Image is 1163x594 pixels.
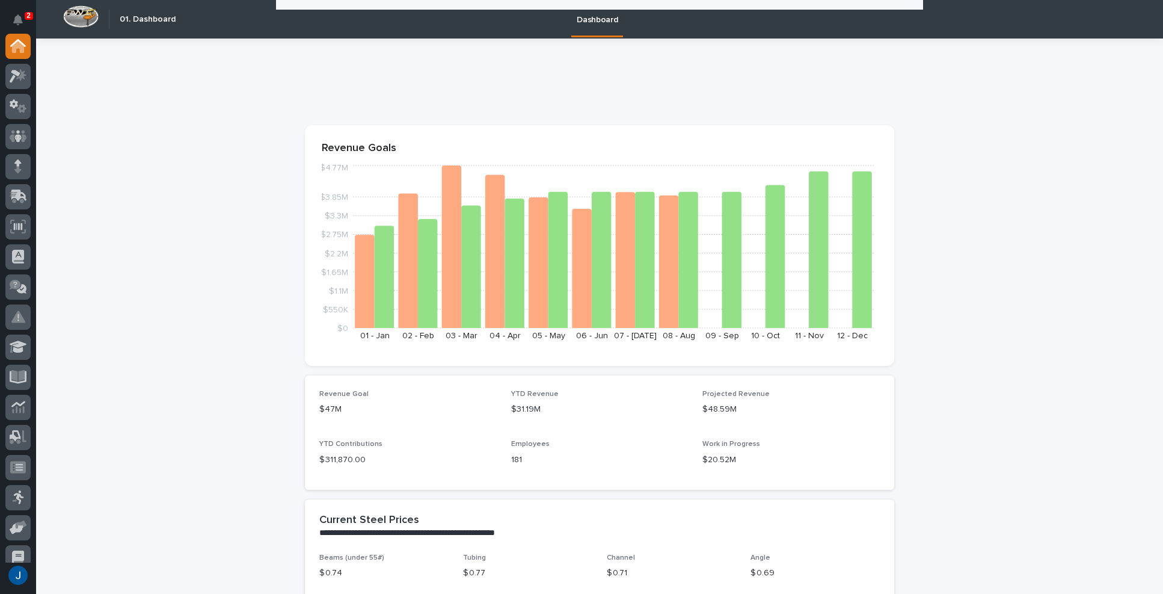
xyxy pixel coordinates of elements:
h2: 01. Dashboard [120,14,176,25]
tspan: $2.2M [325,249,348,258]
p: $48.59M [702,403,880,416]
img: Workspace Logo [63,5,99,28]
p: $ 311,870.00 [319,454,497,466]
tspan: $1.65M [321,268,348,276]
text: 04 - Apr [489,332,521,340]
text: 08 - Aug [663,332,695,340]
text: 09 - Sep [705,332,739,340]
p: 181 [511,454,689,466]
p: $31.19M [511,403,689,416]
span: Employees [511,441,550,448]
text: 03 - Mar [446,332,477,340]
p: Revenue Goals [322,142,877,155]
p: $ 0.77 [463,567,592,580]
span: Tubing [463,554,486,562]
text: 06 - Jun [576,332,608,340]
p: $ 0.69 [750,567,880,580]
text: 11 - Nov [795,332,824,340]
text: 07 - [DATE] [614,332,657,340]
span: YTD Contributions [319,441,382,448]
span: Angle [750,554,770,562]
span: YTD Revenue [511,391,559,398]
button: users-avatar [5,563,31,588]
span: Work in Progress [702,441,760,448]
tspan: $2.75M [321,230,348,239]
text: 05 - May [532,332,565,340]
p: $47M [319,403,497,416]
tspan: $550K [323,305,348,314]
tspan: $3.85M [320,193,348,202]
button: Notifications [5,7,31,32]
tspan: $1.1M [329,286,348,295]
span: Projected Revenue [702,391,770,398]
div: Notifications2 [15,14,31,34]
p: 2 [26,11,31,20]
tspan: $0 [337,324,348,333]
p: $ 0.71 [607,567,736,580]
p: $20.52M [702,454,880,466]
text: 10 - Oct [751,332,780,340]
text: 12 - Dec [837,332,868,340]
text: 01 - Jan [360,332,390,340]
text: 02 - Feb [402,332,434,340]
span: Beams (under 55#) [319,554,384,562]
p: $ 0.74 [319,567,449,580]
span: Revenue Goal [319,391,369,398]
h2: Current Steel Prices [319,514,419,527]
tspan: $4.77M [320,164,348,172]
span: Channel [607,554,635,562]
tspan: $3.3M [325,212,348,220]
